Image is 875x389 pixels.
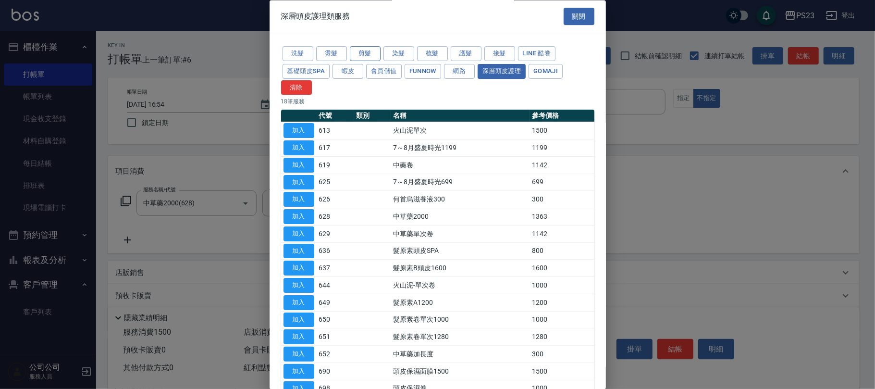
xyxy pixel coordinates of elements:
[350,47,381,62] button: 剪髮
[383,47,414,62] button: 染髮
[283,295,314,310] button: 加入
[391,312,530,329] td: 髮原素卷單次1000
[405,64,441,79] button: FUNNOW
[317,191,354,208] td: 626
[317,110,354,123] th: 代號
[518,47,556,62] button: LINE 酷卷
[530,277,594,294] td: 1000
[530,174,594,191] td: 699
[391,226,530,243] td: 中草藥單次卷
[317,277,354,294] td: 644
[354,110,391,123] th: 類別
[283,364,314,379] button: 加入
[317,122,354,139] td: 613
[530,363,594,380] td: 1500
[283,47,313,62] button: 洗髮
[391,363,530,380] td: 頭皮保濕面膜1500
[530,226,594,243] td: 1142
[333,64,363,79] button: 蝦皮
[529,64,563,79] button: Gomaji
[391,277,530,294] td: 火山泥-單次卷
[391,157,530,174] td: 中藥卷
[283,64,330,79] button: 基礎頭皮SPA
[316,47,347,62] button: 燙髮
[281,98,594,106] p: 18 筆服務
[317,208,354,226] td: 628
[283,278,314,293] button: 加入
[391,191,530,208] td: 何首烏滋養液300
[283,244,314,259] button: 加入
[530,139,594,157] td: 1199
[366,64,402,79] button: 會員儲值
[317,294,354,312] td: 649
[283,192,314,207] button: 加入
[317,346,354,363] td: 652
[564,8,594,25] button: 關閉
[283,210,314,225] button: 加入
[317,139,354,157] td: 617
[530,346,594,363] td: 300
[283,347,314,362] button: 加入
[530,260,594,277] td: 1600
[317,157,354,174] td: 619
[391,260,530,277] td: 髮原素B頭皮1600
[283,141,314,156] button: 加入
[283,226,314,241] button: 加入
[283,175,314,190] button: 加入
[417,47,448,62] button: 梳髮
[530,157,594,174] td: 1142
[391,110,530,123] th: 名稱
[391,208,530,226] td: 中草藥2000
[530,208,594,226] td: 1363
[317,226,354,243] td: 629
[391,346,530,363] td: 中草藥加長度
[317,312,354,329] td: 650
[283,124,314,138] button: 加入
[317,260,354,277] td: 637
[451,47,481,62] button: 護髮
[484,47,515,62] button: 接髮
[391,139,530,157] td: 7～8月盛夏時光1199
[281,80,312,95] button: 清除
[530,294,594,312] td: 1200
[391,294,530,312] td: 髮原素A1200
[391,174,530,191] td: 7～8月盛夏時光699
[530,312,594,329] td: 1000
[283,261,314,276] button: 加入
[317,363,354,380] td: 690
[283,313,314,327] button: 加入
[478,64,526,79] button: 深層頭皮護理
[283,330,314,345] button: 加入
[281,12,350,21] span: 深層頭皮護理類服務
[317,243,354,260] td: 636
[444,64,475,79] button: 網路
[317,174,354,191] td: 625
[283,158,314,173] button: 加入
[530,328,594,346] td: 1280
[530,243,594,260] td: 800
[317,328,354,346] td: 651
[530,122,594,139] td: 1500
[530,191,594,208] td: 300
[391,243,530,260] td: 髮原素頭皮SPA
[530,110,594,123] th: 參考價格
[391,328,530,346] td: 髮原素卷單次1280
[391,122,530,139] td: 火山泥單次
